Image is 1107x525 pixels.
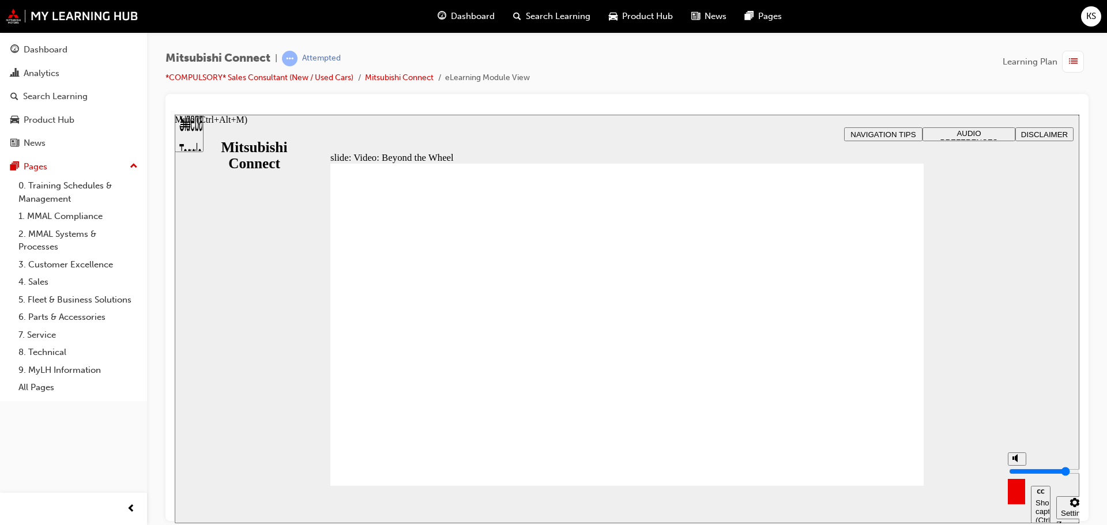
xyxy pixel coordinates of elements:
span: car-icon [10,115,19,126]
div: Search Learning [23,90,88,103]
button: DashboardAnalyticsSearch LearningProduct HubNews [5,37,142,156]
a: Dashboard [5,39,142,61]
span: News [705,10,726,23]
div: Settings [886,394,914,403]
span: news-icon [691,9,700,24]
span: Pages [758,10,782,23]
a: guage-iconDashboard [428,5,504,28]
span: pages-icon [10,162,19,172]
span: DISCLAIMER [846,16,893,24]
a: pages-iconPages [736,5,791,28]
span: Mitsubishi Connect [165,52,270,65]
button: Pages [5,156,142,177]
a: 2. MMAL Systems & Processes [14,225,142,256]
div: Pages [24,160,47,173]
button: DISCLAIMER [841,13,899,27]
span: up-icon [130,159,138,174]
a: 7. Service [14,326,142,344]
span: Search Learning [526,10,590,23]
a: *COMPULSORY* Sales Consultant (New / Used Cars) [165,73,353,82]
button: Learning Plan [1003,51,1089,73]
a: 3. Customer Excellence [14,256,142,274]
a: 0. Training Schedules & Management [14,177,142,207]
a: 1. MMAL Compliance [14,207,142,225]
button: Show captions (Ctrl+Alt+C) [856,371,876,409]
a: 8. Technical [14,343,142,361]
span: search-icon [513,9,521,24]
span: Learning Plan [1003,55,1057,69]
a: News [5,133,142,154]
div: Attempted [302,53,341,64]
a: news-iconNews [682,5,736,28]
a: 9. MyLH Information [14,361,142,379]
span: guage-icon [10,45,19,55]
img: mmal [6,9,138,24]
a: Mitsubishi Connect [365,73,434,82]
button: NAVIGATION TIPS [669,13,748,27]
button: Settings [882,382,918,405]
a: 6. Parts & Accessories [14,308,142,326]
a: Analytics [5,63,142,84]
span: NAVIGATION TIPS [676,16,741,24]
span: news-icon [10,138,19,149]
span: prev-icon [127,502,135,516]
span: search-icon [10,92,18,102]
span: AUDIO PREFERENCES [766,14,823,32]
a: Product Hub [5,109,142,131]
span: list-icon [1069,55,1078,69]
span: chart-icon [10,69,19,79]
label: Zoom to fit [882,405,905,439]
span: learningRecordVerb_ATTEMPT-icon [282,51,298,66]
div: Show captions (Ctrl+Alt+C) [861,384,871,410]
a: search-iconSearch Learning [504,5,600,28]
span: pages-icon [745,9,754,24]
a: All Pages [14,379,142,396]
span: KS [1086,10,1096,23]
div: Product Hub [24,114,74,127]
span: Product Hub [622,10,673,23]
span: car-icon [609,9,617,24]
a: Search Learning [5,86,142,107]
button: AUDIO PREFERENCES [748,13,841,27]
button: KS [1081,6,1101,27]
a: 4. Sales [14,273,142,291]
a: 5. Fleet & Business Solutions [14,291,142,309]
a: car-iconProduct Hub [600,5,682,28]
li: eLearning Module View [445,71,530,85]
span: | [275,52,277,65]
span: Dashboard [451,10,495,23]
div: misc controls [827,371,899,409]
div: Analytics [24,67,59,80]
span: guage-icon [438,9,446,24]
div: News [24,137,46,150]
div: Dashboard [24,43,67,56]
